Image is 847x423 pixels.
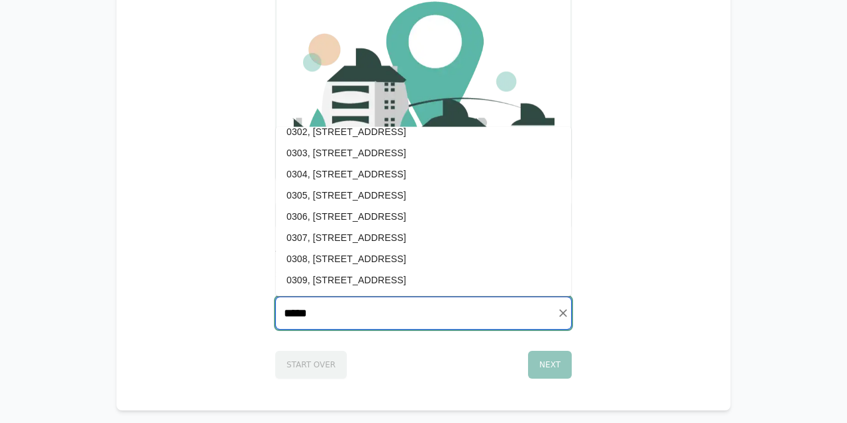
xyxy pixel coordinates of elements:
h4: What is your rental address? [275,246,572,265]
li: 0302, [STREET_ADDRESS] [276,122,571,143]
p: Search for your unit number and address [275,267,572,281]
li: 0308, [STREET_ADDRESS] [276,249,571,270]
li: 0307, [STREET_ADDRESS] [276,228,571,249]
button: Clear [554,304,572,322]
li: 0401, [STREET_ADDRESS] [276,291,571,312]
img: Company Logo [292,1,555,166]
li: 0303, [STREET_ADDRESS] [276,143,571,164]
li: 0304, [STREET_ADDRESS] [276,164,571,185]
input: Start typing... [276,297,571,329]
li: 0309, [STREET_ADDRESS] [276,270,571,291]
li: 0306, [STREET_ADDRESS] [276,207,571,228]
li: 0305, [STREET_ADDRESS] [276,185,571,207]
